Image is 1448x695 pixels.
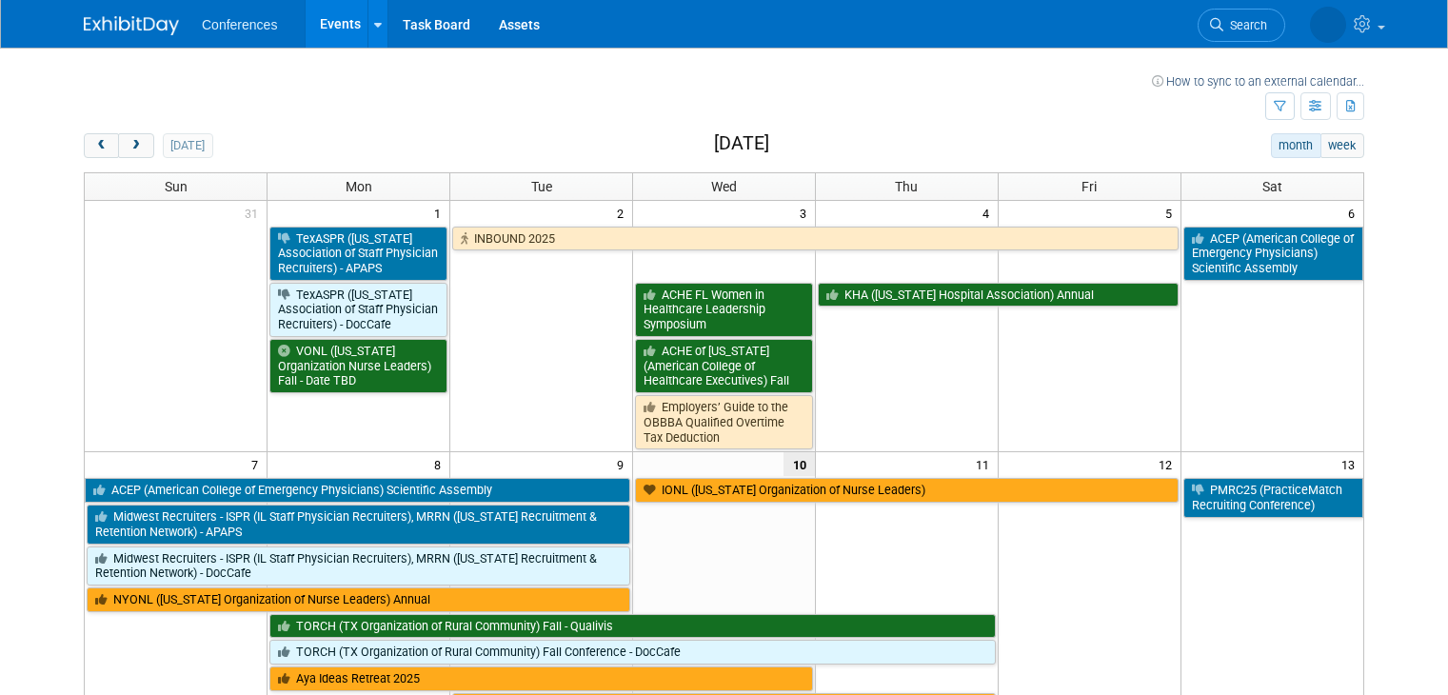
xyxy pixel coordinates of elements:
span: Conferences [202,17,277,32]
span: 3 [798,201,815,225]
h2: [DATE] [714,133,769,154]
span: Sun [165,179,188,194]
a: ACEP (American College of Emergency Physicians) Scientific Assembly [1183,227,1363,281]
span: Mon [346,179,372,194]
span: 8 [432,452,449,476]
a: KHA ([US_STATE] Hospital Association) Annual [818,283,1179,308]
span: 10 [784,452,815,476]
a: TexASPR ([US_STATE] Association of Staff Physician Recruiters) - APAPS [269,227,447,281]
a: VONL ([US_STATE] Organization Nurse Leaders) Fall - Date TBD [269,339,447,393]
span: 5 [1163,201,1180,225]
a: Aya Ideas Retreat 2025 [269,666,813,691]
a: Midwest Recruiters - ISPR (IL Staff Physician Recruiters), MRRN ([US_STATE] Recruitment & Retenti... [87,546,630,586]
span: Tue [531,179,552,194]
a: TexASPR ([US_STATE] Association of Staff Physician Recruiters) - DocCafe [269,283,447,337]
a: INBOUND 2025 [452,227,1178,251]
button: month [1271,133,1321,158]
a: Search [1198,9,1285,42]
span: Search [1223,18,1267,32]
button: prev [84,133,119,158]
a: ACEP (American College of Emergency Physicians) Scientific Assembly [85,478,630,503]
a: PMRC25 (PracticeMatch Recruiting Conference) [1183,478,1363,517]
span: 6 [1346,201,1363,225]
img: ExhibitDay [84,16,179,35]
span: 13 [1339,452,1363,476]
button: [DATE] [163,133,213,158]
a: ACHE FL Women in Healthcare Leadership Symposium [635,283,813,337]
span: Fri [1081,179,1097,194]
a: TORCH (TX Organization of Rural Community) Fall Conference - DocCafe [269,640,995,665]
button: next [118,133,153,158]
img: Sara Magnuson [1310,7,1346,43]
span: Thu [895,179,918,194]
span: 31 [243,201,267,225]
a: NYONL ([US_STATE] Organization of Nurse Leaders) Annual [87,587,630,612]
span: 1 [432,201,449,225]
span: 11 [974,452,998,476]
a: IONL ([US_STATE] Organization of Nurse Leaders) [635,478,1179,503]
button: week [1320,133,1364,158]
span: Sat [1262,179,1282,194]
span: 9 [615,452,632,476]
span: 12 [1157,452,1180,476]
a: How to sync to an external calendar... [1152,74,1364,89]
a: Midwest Recruiters - ISPR (IL Staff Physician Recruiters), MRRN ([US_STATE] Recruitment & Retenti... [87,505,630,544]
span: 7 [249,452,267,476]
a: TORCH (TX Organization of Rural Community) Fall - Qualivis [269,614,995,639]
span: 2 [615,201,632,225]
a: Employers’ Guide to the OBBBA Qualified Overtime Tax Deduction [635,395,813,449]
a: ACHE of [US_STATE] (American College of Healthcare Executives) Fall [635,339,813,393]
span: 4 [981,201,998,225]
span: Wed [711,179,737,194]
